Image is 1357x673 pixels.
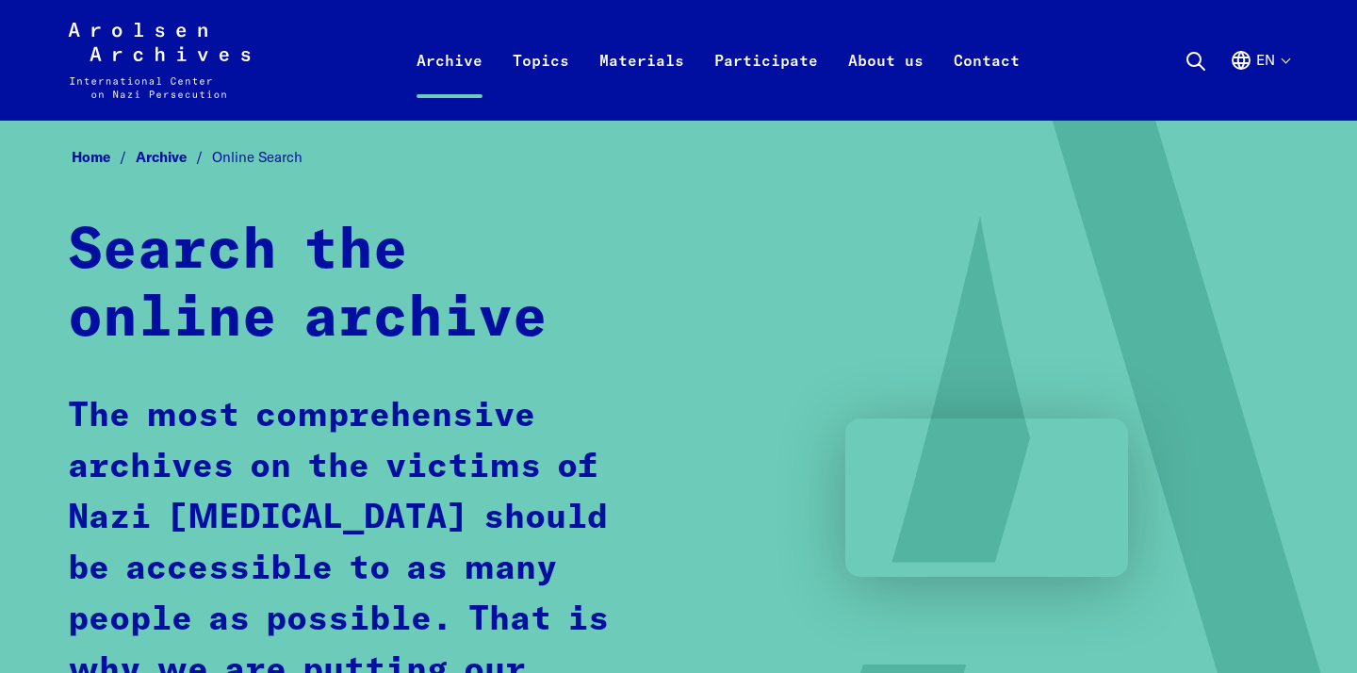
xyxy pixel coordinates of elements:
a: Archive [401,45,498,121]
strong: Search the online archive [68,223,548,348]
button: English, language selection [1230,49,1289,117]
span: Online Search [212,148,302,166]
a: Topics [498,45,584,121]
nav: Primary [401,23,1035,98]
a: Materials [584,45,699,121]
a: Participate [699,45,833,121]
a: Archive [136,148,212,166]
a: Home [72,148,136,166]
nav: Breadcrumb [68,143,1289,172]
a: About us [833,45,939,121]
a: Contact [939,45,1035,121]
